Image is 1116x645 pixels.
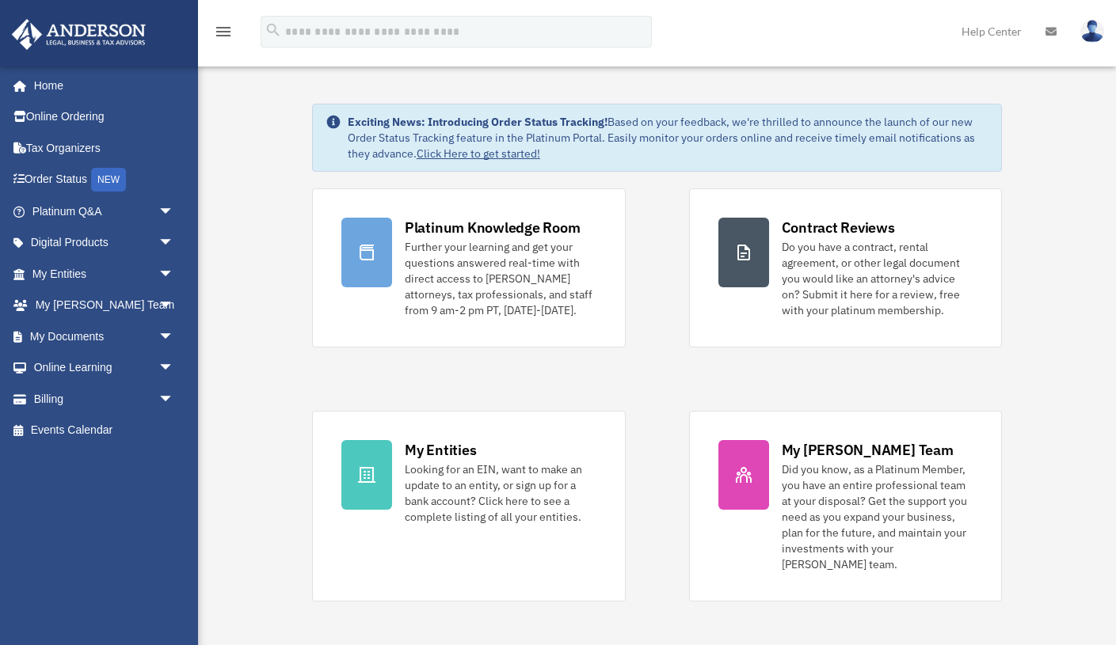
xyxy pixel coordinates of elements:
img: Anderson Advisors Platinum Portal [7,19,150,50]
div: My [PERSON_NAME] Team [782,440,954,460]
a: My Entities Looking for an EIN, want to make an update to an entity, or sign up for a bank accoun... [312,411,626,601]
a: Events Calendar [11,415,198,446]
div: My Entities [405,440,476,460]
a: Digital Productsarrow_drop_down [11,227,198,259]
span: arrow_drop_down [158,227,190,260]
a: Billingarrow_drop_down [11,383,198,415]
i: search [265,21,282,39]
a: My Documentsarrow_drop_down [11,321,198,352]
div: Looking for an EIN, want to make an update to an entity, or sign up for a bank account? Click her... [405,461,596,525]
a: menu [214,28,233,41]
a: Home [11,70,190,101]
div: NEW [91,168,126,192]
div: Contract Reviews [782,218,895,237]
a: Tax Organizers [11,132,198,164]
a: My [PERSON_NAME] Teamarrow_drop_down [11,290,198,321]
a: Online Ordering [11,101,198,133]
strong: Exciting News: Introducing Order Status Tracking! [348,115,608,129]
a: My [PERSON_NAME] Team Did you know, as a Platinum Member, you have an entire professional team at... [689,411,1003,601]
a: Order StatusNEW [11,164,198,196]
a: Click Here to get started! [417,146,540,161]
i: menu [214,22,233,41]
div: Do you have a contract, rental agreement, or other legal document you would like an attorney's ad... [782,239,973,318]
span: arrow_drop_down [158,321,190,353]
div: Further your learning and get your questions answered real-time with direct access to [PERSON_NAM... [405,239,596,318]
span: arrow_drop_down [158,352,190,385]
a: Contract Reviews Do you have a contract, rental agreement, or other legal document you would like... [689,188,1003,347]
a: Online Learningarrow_drop_down [11,352,198,384]
a: My Entitiesarrow_drop_down [11,258,198,290]
div: Based on your feedback, we're thrilled to announce the launch of our new Order Status Tracking fe... [348,114,988,161]
div: Did you know, as a Platinum Member, you have an entire professional team at your disposal? Get th... [782,461,973,572]
span: arrow_drop_down [158,258,190,290]
span: arrow_drop_down [158,195,190,228]
span: arrow_drop_down [158,383,190,415]
a: Platinum Q&Aarrow_drop_down [11,195,198,227]
a: Platinum Knowledge Room Further your learning and get your questions answered real-time with dire... [312,188,626,347]
img: User Pic [1080,20,1104,43]
div: Platinum Knowledge Room [405,218,581,237]
span: arrow_drop_down [158,290,190,322]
